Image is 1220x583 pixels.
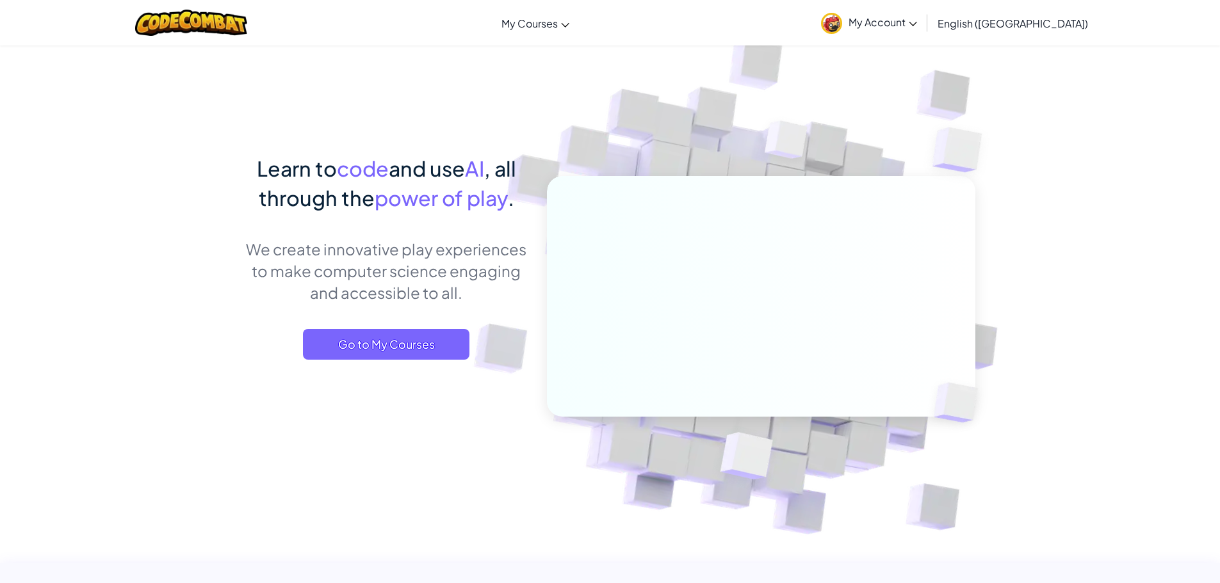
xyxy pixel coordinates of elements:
img: Overlap cubes [907,96,1018,204]
img: avatar [821,13,842,34]
a: English ([GEOGRAPHIC_DATA]) [931,6,1094,40]
span: My Courses [501,17,558,30]
img: CodeCombat logo [135,10,247,36]
span: . [508,185,514,211]
span: AI [465,156,484,181]
a: Go to My Courses [303,329,469,360]
span: My Account [849,15,917,29]
span: code [337,156,389,181]
img: Overlap cubes [740,95,833,191]
a: My Account [815,3,923,43]
p: We create innovative play experiences to make computer science engaging and accessible to all. [245,238,528,303]
span: Learn to [257,156,337,181]
span: power of play [375,185,508,211]
a: My Courses [495,6,576,40]
img: Overlap cubes [912,356,1008,449]
span: and use [389,156,465,181]
img: Overlap cubes [688,405,803,511]
span: English ([GEOGRAPHIC_DATA]) [938,17,1088,30]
